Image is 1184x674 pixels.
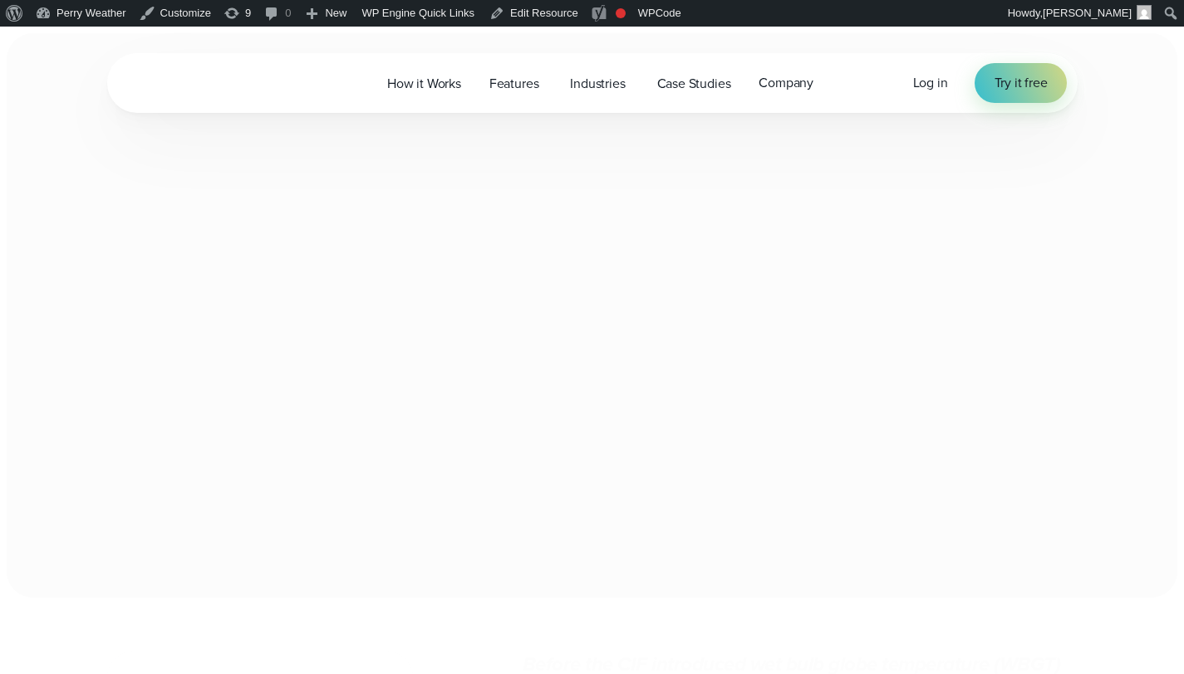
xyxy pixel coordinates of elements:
a: Try it free [975,63,1068,103]
span: Log in [913,73,948,92]
span: Try it free [995,73,1048,93]
a: Log in [913,73,948,93]
span: Company [759,73,813,93]
span: Case Studies [657,74,731,94]
a: How it Works [373,66,475,100]
div: Focus keyphrase not set [616,8,626,18]
a: Case Studies [643,66,745,100]
span: How it Works [387,74,461,94]
span: Features [489,74,539,94]
span: [PERSON_NAME] [1043,7,1132,19]
span: Industries [570,74,625,94]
